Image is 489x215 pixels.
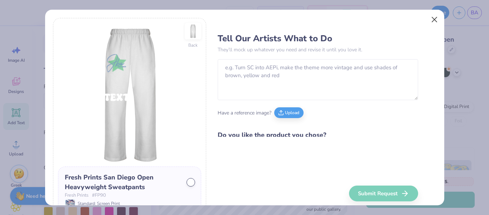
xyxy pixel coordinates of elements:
[186,24,200,38] img: Back
[427,13,441,27] button: Close
[78,200,120,207] span: Standard: Screen Print
[188,42,198,48] div: Back
[65,173,181,192] div: Fresh Prints San Diego Open Heavyweight Sweatpants
[218,130,418,140] h4: Do you like the product you chose?
[65,192,88,199] span: Fresh Prints
[274,107,304,118] button: Upload
[218,46,418,53] p: They’ll mock up whatever you need and revise it until you love it.
[218,33,418,44] h3: Tell Our Artists What to Do
[218,109,271,117] span: Have a reference image?
[58,23,201,167] img: Front
[66,200,75,207] img: Standard: Screen Print
[92,192,106,199] span: # FP90
[341,204,418,211] span: We’ll email and text it to you by 8 pm.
